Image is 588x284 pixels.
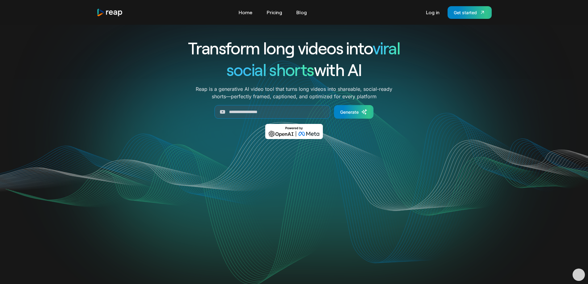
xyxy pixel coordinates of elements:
video: Your browser does not support the video tag. [170,148,418,273]
div: Get started [454,9,477,16]
h1: Transform long videos into [166,37,423,59]
a: Blog [293,7,310,17]
a: Log in [423,7,443,17]
img: Powered by OpenAI & Meta [265,124,323,139]
span: viral [373,38,400,58]
a: Get started [448,6,492,19]
img: reap logo [97,8,123,17]
a: Home [236,7,256,17]
a: Generate [334,105,373,119]
div: Generate [340,109,359,115]
form: Generate Form [166,105,423,119]
h1: with AI [166,59,423,80]
a: Pricing [264,7,285,17]
span: social shorts [227,59,314,79]
p: Reap is a generative AI video tool that turns long videos into shareable, social-ready shorts—per... [196,85,392,100]
a: home [97,8,123,17]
